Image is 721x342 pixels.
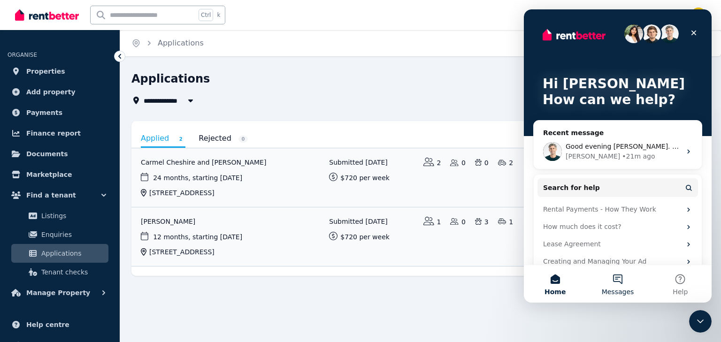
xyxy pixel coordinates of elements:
[14,191,174,209] div: Rental Payments - How They Work
[8,165,112,184] a: Marketplace
[524,9,712,303] iframe: Intercom live chat
[176,136,185,143] span: 2
[11,206,108,225] a: Listings
[26,169,72,180] span: Marketplace
[26,86,76,98] span: Add property
[217,11,220,19] span: k
[199,130,248,146] a: Rejected
[149,279,164,286] span: Help
[26,190,76,201] span: Find a tenant
[41,266,105,278] span: Tenant checks
[158,38,204,47] a: Applications
[21,279,42,286] span: Home
[26,66,65,77] span: Properties
[8,283,112,302] button: Manage Property
[14,226,174,243] div: Lease Agreement
[26,148,68,160] span: Documents
[62,256,125,293] button: Messages
[19,174,76,183] span: Search for help
[98,142,131,152] div: • 21m ago
[8,124,112,143] a: Finance report
[42,133,511,141] span: Good evening [PERSON_NAME]. Are you just looking to break the lease based on a mutual agreement, ...
[120,30,215,56] nav: Breadcrumb
[41,248,105,259] span: Applications
[11,263,108,281] a: Tenant checks
[131,148,710,207] a: View application: Carmel Cheshire and Dennis Cheshire
[41,210,105,221] span: Listings
[14,243,174,261] div: Creating and Managing Your Ad
[691,8,706,23] img: Charles Chaaya
[8,144,112,163] a: Documents
[26,128,81,139] span: Finance report
[8,83,112,101] a: Add property
[15,8,79,22] img: RentBetter
[238,136,248,143] span: 0
[141,130,185,148] a: Applied
[8,315,112,334] a: Help centre
[78,279,110,286] span: Messages
[19,195,157,205] div: Rental Payments - How They Work
[8,186,112,205] button: Find a tenant
[199,9,213,21] span: Ctrl
[26,287,90,298] span: Manage Property
[689,310,712,333] iframe: Intercom live chat
[19,247,157,257] div: Creating and Managing Your Ad
[19,230,157,240] div: Lease Agreement
[125,256,188,293] button: Help
[11,225,108,244] a: Enquiries
[26,107,62,118] span: Payments
[26,319,69,330] span: Help centre
[14,209,174,226] div: How much does it cost?
[8,52,37,58] span: ORGANISE
[161,15,178,32] div: Close
[14,169,174,188] button: Search for help
[42,142,96,152] div: [PERSON_NAME]
[131,71,210,86] h1: Applications
[11,244,108,263] a: Applications
[41,229,105,240] span: Enquiries
[8,62,112,81] a: Properties
[8,103,112,122] a: Payments
[19,213,157,222] div: How much does it cost?
[131,207,710,266] a: View application: Deanna Holloway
